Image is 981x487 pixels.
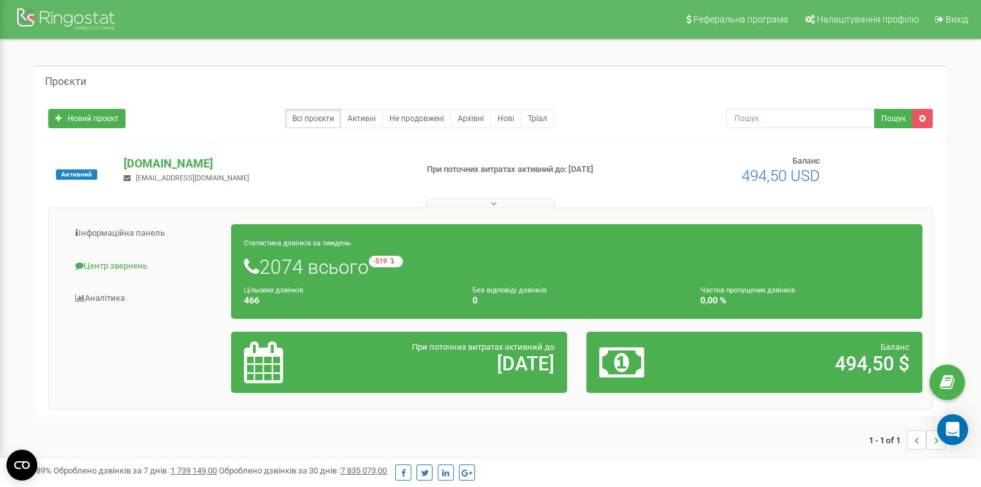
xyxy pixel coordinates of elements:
[53,466,217,475] span: Оброблено дзвінків за 7 днів :
[124,155,406,172] p: [DOMAIN_NAME]
[472,296,682,305] h4: 0
[946,14,968,24] span: Вихід
[45,76,86,88] h5: Проєкти
[244,286,303,294] small: Цільових дзвінків
[869,430,907,450] span: 1 - 1 of 1
[700,286,795,294] small: Частка пропущених дзвінків
[285,109,341,128] a: Всі проєкти
[881,342,910,352] span: Баланс
[244,239,351,247] small: Статистика дзвінків за тиждень
[451,109,491,128] a: Архівні
[937,414,968,445] div: Open Intercom Messenger
[341,466,387,475] u: 7 835 073,00
[709,353,910,374] h2: 494,50 $
[742,167,820,185] span: 494,50 USD
[693,14,789,24] span: Реферальна програма
[59,218,232,249] a: Інформаційна панель
[6,450,37,481] button: Open CMP widget
[244,256,910,278] h1: 2074 всього
[369,256,403,267] small: -519
[490,109,521,128] a: Нові
[700,296,910,305] h4: 0,00 %
[382,109,451,128] a: Не продовжені
[726,109,875,128] input: Пошук
[219,466,387,475] span: Оброблено дзвінків за 30 днів :
[869,417,946,463] nav: ...
[874,109,913,128] button: Пошук
[56,169,97,180] span: Активний
[472,286,547,294] small: Без відповіді дзвінків
[136,174,249,182] span: [EMAIL_ADDRESS][DOMAIN_NAME]
[59,251,232,282] a: Центр звернень
[412,342,554,352] span: При поточних витратах активний до
[427,164,633,176] p: При поточних витратах активний до: [DATE]
[48,109,126,128] a: Новий проєкт
[341,109,383,128] a: Активні
[354,353,554,374] h2: [DATE]
[171,466,217,475] u: 1 739 149,00
[59,283,232,314] a: Аналiтика
[521,109,554,128] a: Тріал
[244,296,453,305] h4: 466
[792,156,820,166] span: Баланс
[817,14,919,24] span: Налаштування профілю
